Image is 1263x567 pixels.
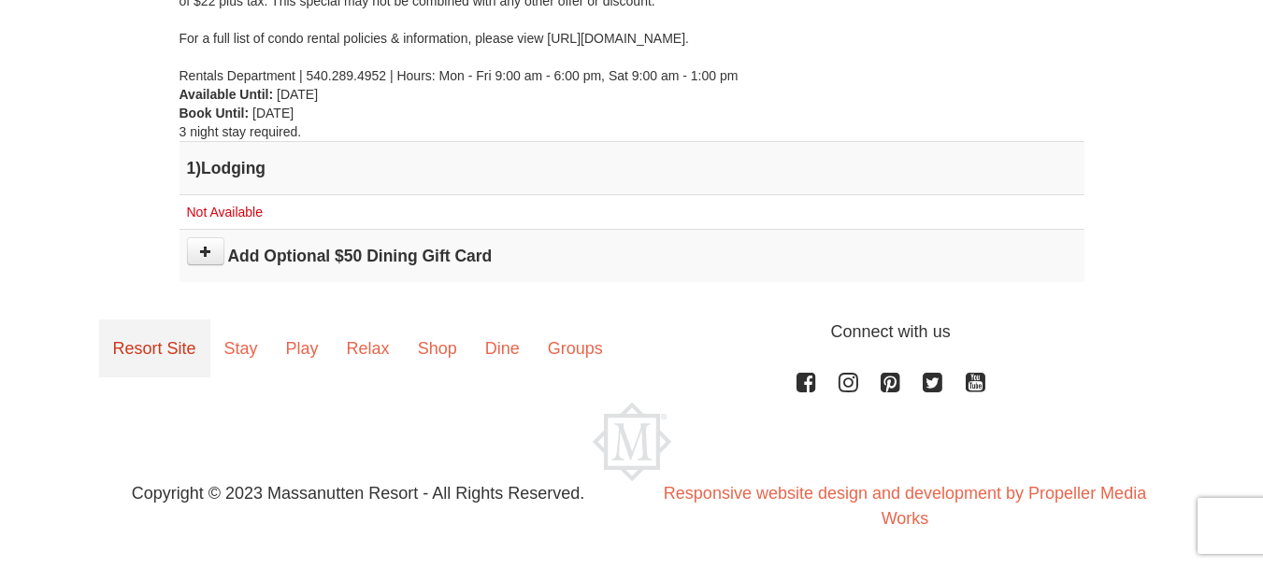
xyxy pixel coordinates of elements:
span: Not Available [187,205,263,220]
span: [DATE] [277,87,318,102]
a: Resort Site [99,319,210,377]
strong: Book Until: [179,106,250,120]
a: Groups [534,319,617,377]
span: ) [195,159,201,177]
h4: Add Optional $50 Dining Gift Card [187,247,1077,265]
img: Massanutten Resort Logo [593,403,671,481]
a: Stay [210,319,272,377]
a: Shop [404,319,471,377]
a: Responsive website design and development by Propeller Media Works [664,484,1146,528]
a: Relax [333,319,404,377]
span: 3 night stay required. [179,124,302,139]
strong: Available Until: [179,87,274,102]
a: Dine [471,319,534,377]
span: [DATE] [252,106,294,120]
p: Copyright © 2023 Massanutten Resort - All Rights Reserved. [85,481,632,506]
a: Play [272,319,333,377]
h4: 1 Lodging [187,159,1077,177]
p: Connect with us [99,319,1165,345]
